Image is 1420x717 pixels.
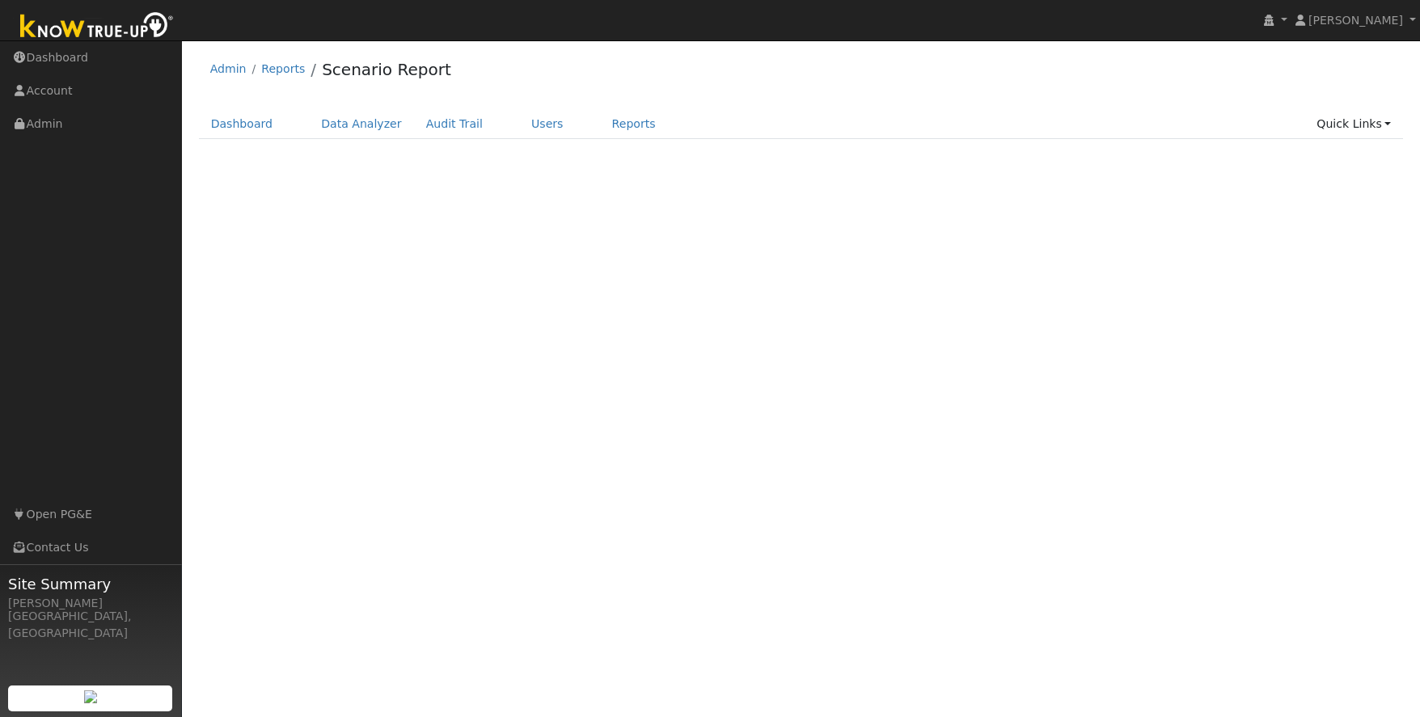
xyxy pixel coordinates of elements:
img: retrieve [84,690,97,703]
a: Dashboard [199,109,285,139]
div: [GEOGRAPHIC_DATA], [GEOGRAPHIC_DATA] [8,608,173,642]
a: Quick Links [1304,109,1403,139]
img: Know True-Up [12,9,182,45]
a: Scenario Report [322,60,451,79]
a: Users [519,109,576,139]
a: Admin [210,62,247,75]
a: Audit Trail [414,109,495,139]
a: Reports [261,62,305,75]
span: Site Summary [8,573,173,595]
a: Data Analyzer [309,109,414,139]
div: [PERSON_NAME] [8,595,173,612]
a: Reports [600,109,668,139]
span: [PERSON_NAME] [1308,14,1403,27]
